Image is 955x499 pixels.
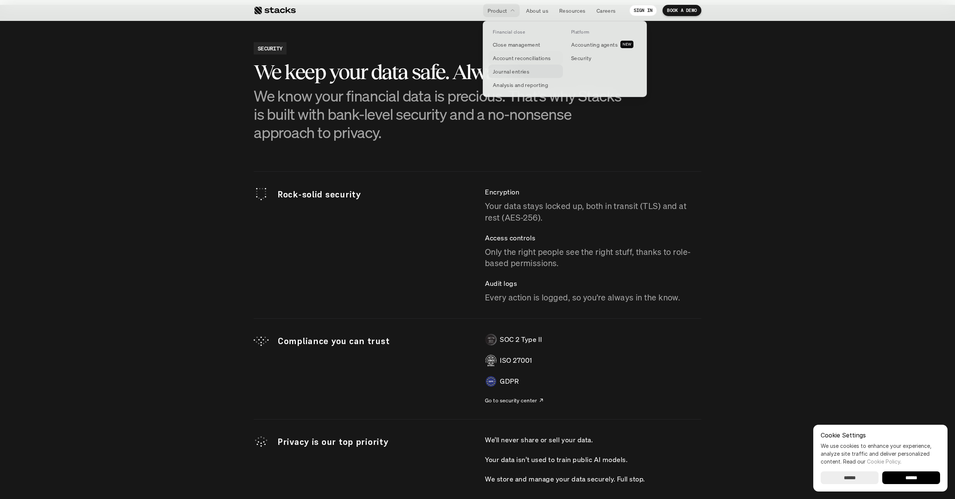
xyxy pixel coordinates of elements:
a: Security [567,51,641,65]
p: We store and manage your data securely. Full stop. [485,474,645,484]
p: Compliance you can trust [278,335,470,347]
p: Privacy is our top priority [278,436,470,448]
a: Resources [555,4,590,17]
a: Careers [592,4,620,17]
p: Audit logs [485,278,701,289]
p: Security [571,54,591,62]
p: Access controls [485,233,701,243]
p: Analysis and reporting [493,81,548,89]
a: Cookie Policy [867,458,900,465]
p: Account reconciliations [493,54,551,62]
p: Your data stays locked up, both in transit (TLS) and at rest (AES-256). [485,200,701,224]
h2: NEW [623,42,631,47]
p: Cookie Settings [821,432,940,438]
a: BOOK A DEMO [663,5,701,16]
p: Every action is logged, so you’re always in the know. [485,292,701,303]
p: Close management [493,41,541,49]
p: About us [526,7,548,15]
p: Only the right people see the right stuff, thanks to role-based permissions. [485,246,701,269]
p: SIGN IN [634,8,653,13]
p: Resources [559,7,586,15]
a: Account reconciliations [488,51,563,65]
a: About us [522,4,553,17]
p: Go to security center [485,396,537,404]
a: Privacy Policy [88,173,121,178]
p: We use cookies to enhance your experience, analyze site traffic and deliver personalized content. [821,442,940,465]
p: Platform [571,29,589,35]
p: We’ll never share or sell your data. [485,434,593,445]
p: SOC 2 Type II [500,334,542,345]
p: Accounting agents [571,41,618,49]
h2: SECURITY [258,44,282,52]
a: Close management [488,38,563,51]
p: ISO 27001 [500,355,532,366]
p: Careers [597,7,616,15]
a: SIGN IN [629,5,657,16]
p: Financial close [493,29,525,35]
a: Go to security center [485,396,544,404]
h3: We keep your data safe. Always. [254,60,627,84]
p: Encryption [485,187,701,197]
span: Read our . [843,458,901,465]
a: Accounting agentsNEW [567,38,641,51]
p: BOOK A DEMO [667,8,697,13]
p: Rock-solid security [278,188,470,201]
p: Product [488,7,507,15]
a: Journal entries [488,65,563,78]
p: We know your financial data is precious. That’s why Stacks is built with bank-level security and ... [254,87,627,142]
a: Analysis and reporting [488,78,563,91]
p: Your data isn’t used to train public AI models. [485,454,627,465]
p: GDPR [500,376,519,387]
p: Journal entries [493,68,529,75]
